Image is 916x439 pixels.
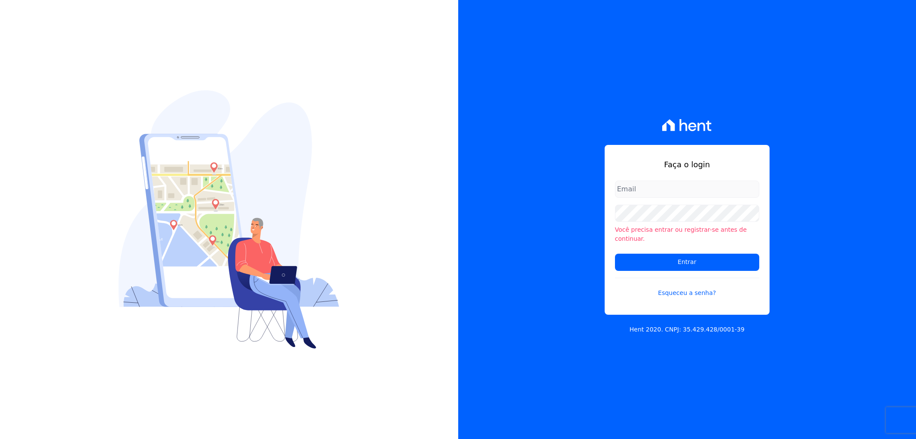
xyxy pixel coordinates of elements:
[615,254,759,271] input: Entrar
[630,325,745,334] p: Hent 2020. CNPJ: 35.429.428/0001-39
[615,159,759,170] h1: Faça o login
[615,278,759,298] a: Esqueceu a senha?
[615,181,759,198] input: Email
[615,225,759,243] li: Você precisa entrar ou registrar-se antes de continuar.
[119,90,339,349] img: Login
